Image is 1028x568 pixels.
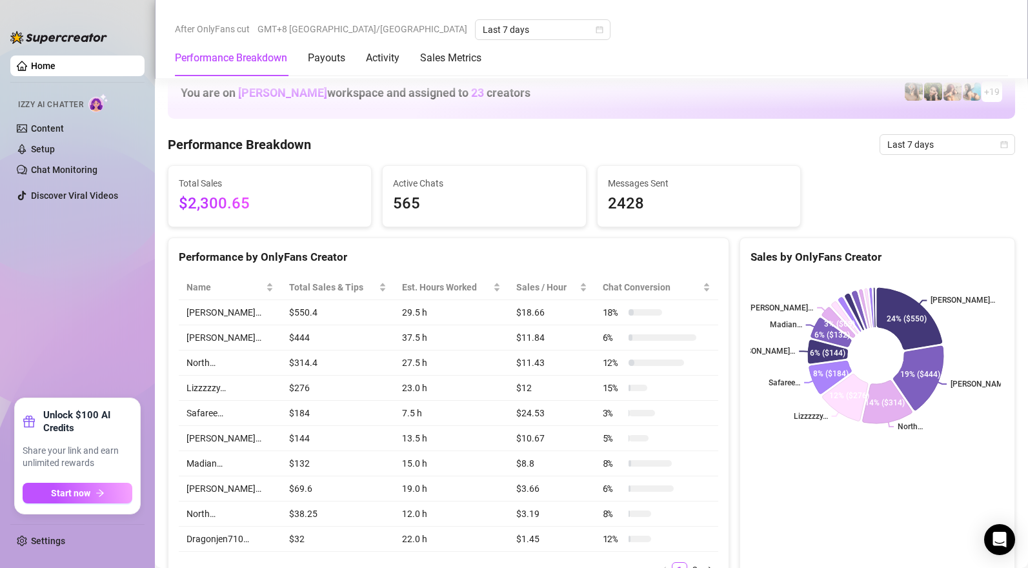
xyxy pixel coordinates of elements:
a: Settings [31,536,65,546]
th: Total Sales & Tips [281,275,395,300]
div: Performance by OnlyFans Creator [179,249,718,266]
span: arrow-right [96,489,105,498]
text: [PERSON_NAME]… [951,380,1015,389]
span: 12 % [603,532,623,546]
span: 23 [471,86,484,99]
span: 6 % [603,482,623,496]
span: Messages Sent [608,176,790,190]
button: Start nowarrow-right [23,483,132,503]
td: 23.0 h [394,376,509,401]
td: [PERSON_NAME]… [179,325,281,350]
td: 13.5 h [394,426,509,451]
span: Izzy AI Chatter [18,99,83,111]
td: [PERSON_NAME]… [179,300,281,325]
strong: Unlock $100 AI Credits [43,409,132,434]
td: $24.53 [509,401,595,426]
img: AI Chatter [88,94,108,112]
h1: You are on workspace and assigned to creators [181,86,530,100]
text: Lizzzzzy… [794,412,828,421]
text: Madian… [770,321,802,330]
td: $69.6 [281,476,395,502]
td: Safaree… [179,401,281,426]
span: calendar [596,26,603,34]
a: Content [31,123,64,134]
div: Performance Breakdown [175,50,287,66]
span: 8 % [603,456,623,471]
img: logo-BBDzfeDw.svg [10,31,107,44]
span: 3 % [603,406,623,420]
td: $276 [281,376,395,401]
td: [PERSON_NAME]… [179,426,281,451]
td: North… [179,350,281,376]
a: Home [31,61,55,71]
span: gift [23,415,35,428]
span: 2428 [608,192,790,216]
a: Setup [31,144,55,154]
div: Activity [366,50,399,66]
td: North… [179,502,281,527]
td: $11.43 [509,350,595,376]
td: Dragonjen710… [179,527,281,552]
span: 565 [393,192,575,216]
td: $144 [281,426,395,451]
span: 12 % [603,356,623,370]
th: Sales / Hour [509,275,595,300]
span: [PERSON_NAME] [238,86,327,99]
td: Lizzzzzy… [179,376,281,401]
td: 29.5 h [394,300,509,325]
text: North… [898,422,923,431]
h4: Performance Breakdown [168,136,311,154]
img: emilylou (@emilyylouu) [905,83,923,101]
span: 5 % [603,431,623,445]
td: 37.5 h [394,325,509,350]
span: Total Sales [179,176,361,190]
td: $18.66 [509,300,595,325]
td: $444 [281,325,395,350]
span: 15 % [603,381,623,395]
td: 22.0 h [394,527,509,552]
td: $11.84 [509,325,595,350]
div: Est. Hours Worked [402,280,490,294]
a: Discover Viral Videos [31,190,118,201]
text: Safaree… [769,378,800,387]
td: $8.8 [509,451,595,476]
span: Active Chats [393,176,575,190]
td: 7.5 h [394,401,509,426]
span: After OnlyFans cut [175,19,250,39]
span: Start now [51,488,90,498]
td: $132 [281,451,395,476]
div: Sales Metrics [420,50,481,66]
div: Sales by OnlyFans Creator [751,249,1004,266]
td: 19.0 h [394,476,509,502]
td: $1.45 [509,527,595,552]
span: Last 7 days [887,135,1007,154]
span: 18 % [603,305,623,319]
td: $3.66 [509,476,595,502]
span: Last 7 days [483,20,603,39]
span: Name [186,280,263,294]
td: 15.0 h [394,451,509,476]
a: Chat Monitoring [31,165,97,175]
span: + 19 [984,85,1000,99]
div: Payouts [308,50,345,66]
span: GMT+8 [GEOGRAPHIC_DATA]/[GEOGRAPHIC_DATA] [257,19,467,39]
span: Share your link and earn unlimited rewards [23,445,132,470]
td: $3.19 [509,502,595,527]
span: calendar [1000,141,1008,148]
th: Name [179,275,281,300]
text: [PERSON_NAME]… [731,347,795,356]
td: $184 [281,401,395,426]
td: $550.4 [281,300,395,325]
div: Open Intercom Messenger [984,524,1015,555]
span: Sales / Hour [516,280,577,294]
td: Madian… [179,451,281,476]
td: $32 [281,527,395,552]
td: [PERSON_NAME]… [179,476,281,502]
td: 12.0 h [394,502,509,527]
span: Total Sales & Tips [289,280,377,294]
td: $314.4 [281,350,395,376]
span: 8 % [603,507,623,521]
img: North (@northnattfree) [943,83,962,101]
img: North (@northnattvip) [963,83,981,101]
th: Chat Conversion [595,275,718,300]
